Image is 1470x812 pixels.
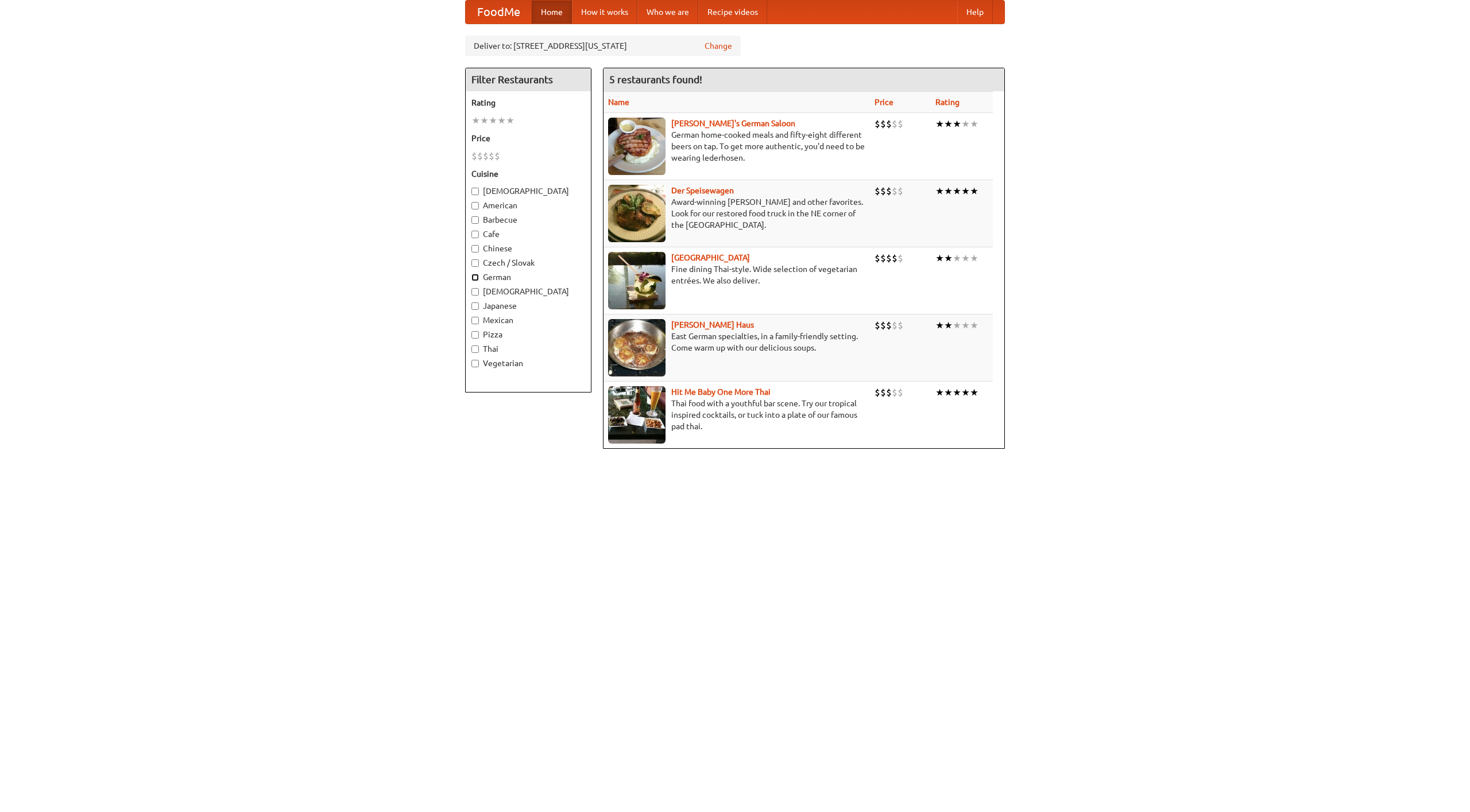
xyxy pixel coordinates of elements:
li: ★ [944,386,953,399]
a: [GEOGRAPHIC_DATA] [671,253,750,262]
li: ★ [953,386,961,399]
input: German [471,274,479,281]
li: $ [875,118,880,130]
input: Vegetarian [471,360,479,367]
h4: Filter Restaurants [466,68,591,91]
li: ★ [961,118,970,130]
p: Award-winning [PERSON_NAME] and other favorites. Look for our restored food truck in the NE corne... [608,196,865,231]
a: Hit Me Baby One More Thai [671,387,771,397]
li: $ [886,252,892,265]
a: Who we are [637,1,698,24]
p: Thai food with a youthful bar scene. Try our tropical inspired cocktails, or tuck into a plate of... [608,398,865,432]
li: ★ [961,386,970,399]
li: $ [875,252,880,265]
label: Czech / Slovak [471,257,585,269]
img: speisewagen.jpg [608,185,666,242]
li: ★ [935,185,944,197]
label: Barbecue [471,214,585,226]
li: ★ [970,185,978,197]
input: [DEMOGRAPHIC_DATA] [471,188,479,195]
li: ★ [970,386,978,399]
li: $ [886,386,892,399]
label: Thai [471,343,585,355]
li: ★ [944,252,953,265]
a: [PERSON_NAME]'s German Saloon [671,119,795,128]
h5: Rating [471,97,585,108]
li: ★ [970,252,978,265]
li: ★ [953,252,961,265]
li: ★ [961,185,970,197]
li: ★ [935,386,944,399]
li: ★ [471,114,480,127]
label: Chinese [471,243,585,254]
ng-pluralize: 5 restaurants found! [609,74,702,85]
a: Price [875,98,893,107]
li: ★ [944,319,953,332]
p: East German specialties, in a family-friendly setting. Come warm up with our delicious soups. [608,331,865,353]
input: Japanese [471,302,479,310]
input: Czech / Slovak [471,259,479,267]
label: Pizza [471,329,585,340]
img: satay.jpg [608,252,666,309]
a: Der Speisewagen [671,186,734,195]
a: Name [608,98,629,107]
li: $ [880,319,886,332]
input: Pizza [471,331,479,339]
li: $ [892,386,898,399]
li: $ [886,185,892,197]
label: [DEMOGRAPHIC_DATA] [471,286,585,297]
li: $ [898,386,903,399]
li: ★ [953,185,961,197]
h5: Price [471,133,585,144]
input: American [471,202,479,209]
div: Deliver to: [STREET_ADDRESS][US_STATE] [465,36,741,56]
input: Chinese [471,245,479,252]
li: ★ [497,114,506,127]
a: Change [705,40,732,52]
input: [DEMOGRAPHIC_DATA] [471,288,479,296]
li: $ [875,386,880,399]
li: ★ [935,252,944,265]
li: $ [898,319,903,332]
li: $ [880,386,886,399]
a: Home [532,1,572,24]
li: $ [483,150,489,162]
img: esthers.jpg [608,118,666,175]
li: $ [892,319,898,332]
li: ★ [506,114,514,127]
a: Help [957,1,993,24]
li: ★ [970,118,978,130]
img: kohlhaus.jpg [608,319,666,376]
label: Vegetarian [471,358,585,369]
li: $ [880,118,886,130]
li: ★ [944,185,953,197]
input: Mexican [471,317,479,324]
li: ★ [935,118,944,130]
li: $ [898,252,903,265]
a: FoodMe [466,1,532,24]
li: ★ [961,252,970,265]
label: [DEMOGRAPHIC_DATA] [471,185,585,197]
li: ★ [489,114,497,127]
li: $ [892,118,898,130]
label: German [471,271,585,283]
li: $ [494,150,500,162]
li: $ [477,150,483,162]
li: ★ [944,118,953,130]
label: Cafe [471,228,585,240]
li: $ [886,118,892,130]
li: ★ [935,319,944,332]
li: $ [898,185,903,197]
img: babythai.jpg [608,386,666,444]
label: Japanese [471,300,585,312]
li: $ [886,319,892,332]
a: How it works [572,1,637,24]
li: $ [892,185,898,197]
b: [PERSON_NAME] Haus [671,320,754,329]
li: $ [471,150,477,162]
a: Rating [935,98,960,107]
